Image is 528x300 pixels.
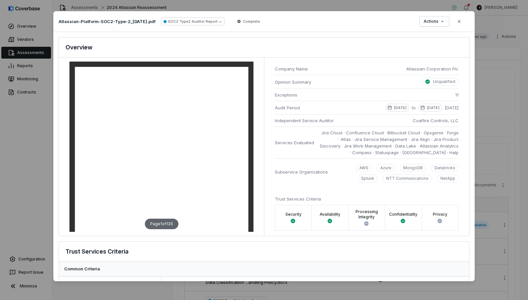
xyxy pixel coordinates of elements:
p: Atlassian-Platform-SOC2-Type-2_[DATE].pdf [59,18,156,24]
span: Exceptions [275,92,297,98]
p: Azure [380,165,391,171]
span: Complete [243,19,260,24]
div: Control Environment [59,277,162,291]
label: Privacy [433,212,447,217]
div: Common Criteria [59,262,469,277]
span: [DATE] [445,104,459,112]
label: Confidentiality [389,212,417,217]
span: Services Evaluated [275,139,314,146]
p: MongoDB [403,165,423,171]
span: CC1.5 [264,281,276,287]
p: NTT Communications [386,176,429,181]
span: Company Name [275,66,401,72]
span: Jira Cloud · Confluence Cloud · Bitbucket Cloud · Opsgenie · Forge · Atlas · Jira Service Managem... [319,129,459,156]
span: CC1.1 [173,281,183,287]
h3: Overview [66,43,92,52]
label: Security [285,212,302,217]
h3: Trust Services Criteria [66,247,128,256]
span: Coalfire Controls, LLC [413,117,459,124]
p: AWS [359,165,368,171]
span: to [412,104,416,112]
span: CC1.3 [218,281,229,287]
label: Availability [320,212,340,217]
span: 11 [455,92,459,98]
p: NetApp [440,176,455,181]
p: Databricks [435,165,455,171]
span: CC1.2 [195,281,206,287]
label: Processing Integrity [353,209,381,220]
p: [DATE] [427,105,439,110]
span: Audit Period [275,104,300,111]
p: Unqualified [433,79,455,84]
span: CC1.4 [241,281,252,287]
p: [DATE] [394,105,407,110]
span: Actions [424,19,438,24]
p: Splunk [361,176,374,181]
button: SOC2 Type2 Auditor Report [161,17,224,25]
span: Trust Services Criteria [275,196,321,202]
div: Page 1 of 135 [145,219,178,229]
button: Actions [420,16,449,26]
span: Opinion Summary [275,79,317,85]
span: Subservice Organizations [275,169,328,175]
span: Independent Service Auditor [275,117,334,124]
span: Atlassian Corporation Plc [406,66,459,72]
